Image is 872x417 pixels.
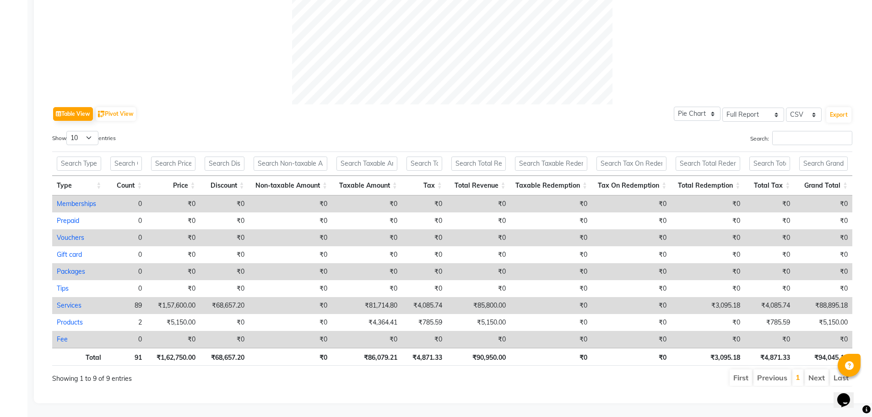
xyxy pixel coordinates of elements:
[332,212,402,229] td: ₹0
[834,380,863,408] iframe: chat widget
[52,176,106,195] th: Type: activate to sort column ascending
[795,212,852,229] td: ₹0
[447,297,510,314] td: ₹85,800.00
[332,263,402,280] td: ₹0
[510,348,592,366] th: ₹0
[745,314,795,331] td: ₹785.59
[106,331,146,348] td: 0
[592,229,671,246] td: ₹0
[750,131,852,145] label: Search:
[745,297,795,314] td: ₹4,085.74
[671,297,745,314] td: ₹3,095.18
[745,176,795,195] th: Total Tax: activate to sort column ascending
[795,314,852,331] td: ₹5,150.00
[510,195,592,212] td: ₹0
[57,284,69,292] a: Tips
[447,212,510,229] td: ₹0
[510,212,592,229] td: ₹0
[57,318,83,326] a: Products
[106,263,146,280] td: 0
[249,348,332,366] th: ₹0
[671,176,745,195] th: Total Redemption: activate to sort column ascending
[57,301,81,309] a: Services
[795,348,852,366] th: ₹94,045.18
[106,176,146,195] th: Count: activate to sort column ascending
[254,157,327,171] input: Search Non-taxable Amount
[402,263,447,280] td: ₹0
[106,212,146,229] td: 0
[146,246,200,263] td: ₹0
[53,107,93,121] button: Table View
[146,331,200,348] td: ₹0
[249,263,332,280] td: ₹0
[146,348,200,366] th: ₹1,62,750.00
[671,314,745,331] td: ₹0
[592,195,671,212] td: ₹0
[447,280,510,297] td: ₹0
[106,348,146,366] th: 91
[98,111,105,118] img: pivot.png
[826,107,851,123] button: Export
[57,200,96,208] a: Memberships
[106,297,146,314] td: 89
[671,331,745,348] td: ₹0
[249,212,332,229] td: ₹0
[795,246,852,263] td: ₹0
[510,246,592,263] td: ₹0
[151,157,195,171] input: Search Price
[447,195,510,212] td: ₹0
[510,331,592,348] td: ₹0
[795,195,852,212] td: ₹0
[745,195,795,212] td: ₹0
[200,195,249,212] td: ₹0
[510,176,592,195] th: Taxable Redemption: activate to sort column ascending
[406,157,442,171] input: Search Tax
[106,195,146,212] td: 0
[336,157,397,171] input: Search Taxable Amount
[200,229,249,246] td: ₹0
[200,297,249,314] td: ₹68,657.20
[795,280,852,297] td: ₹0
[106,229,146,246] td: 0
[596,157,666,171] input: Search Tax On Redemption
[447,331,510,348] td: ₹0
[510,263,592,280] td: ₹0
[249,280,332,297] td: ₹0
[249,176,332,195] th: Non-taxable Amount: activate to sort column ascending
[671,246,745,263] td: ₹0
[510,280,592,297] td: ₹0
[745,212,795,229] td: ₹0
[332,297,402,314] td: ₹81,714.80
[57,335,68,343] a: Fee
[402,314,447,331] td: ₹785.59
[745,263,795,280] td: ₹0
[402,331,447,348] td: ₹0
[402,246,447,263] td: ₹0
[332,176,402,195] th: Taxable Amount: activate to sort column ascending
[332,229,402,246] td: ₹0
[200,348,249,366] th: ₹68,657.20
[592,280,671,297] td: ₹0
[52,131,116,145] label: Show entries
[249,246,332,263] td: ₹0
[510,297,592,314] td: ₹0
[745,280,795,297] td: ₹0
[671,263,745,280] td: ₹0
[146,314,200,331] td: ₹5,150.00
[146,229,200,246] td: ₹0
[110,157,142,171] input: Search Count
[200,246,249,263] td: ₹0
[772,131,852,145] input: Search:
[200,263,249,280] td: ₹0
[451,157,506,171] input: Search Total Revenue
[402,195,447,212] td: ₹0
[146,176,200,195] th: Price: activate to sort column ascending
[447,246,510,263] td: ₹0
[146,297,200,314] td: ₹1,57,600.00
[671,229,745,246] td: ₹0
[200,280,249,297] td: ₹0
[332,280,402,297] td: ₹0
[745,246,795,263] td: ₹0
[57,267,85,276] a: Packages
[106,314,146,331] td: 2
